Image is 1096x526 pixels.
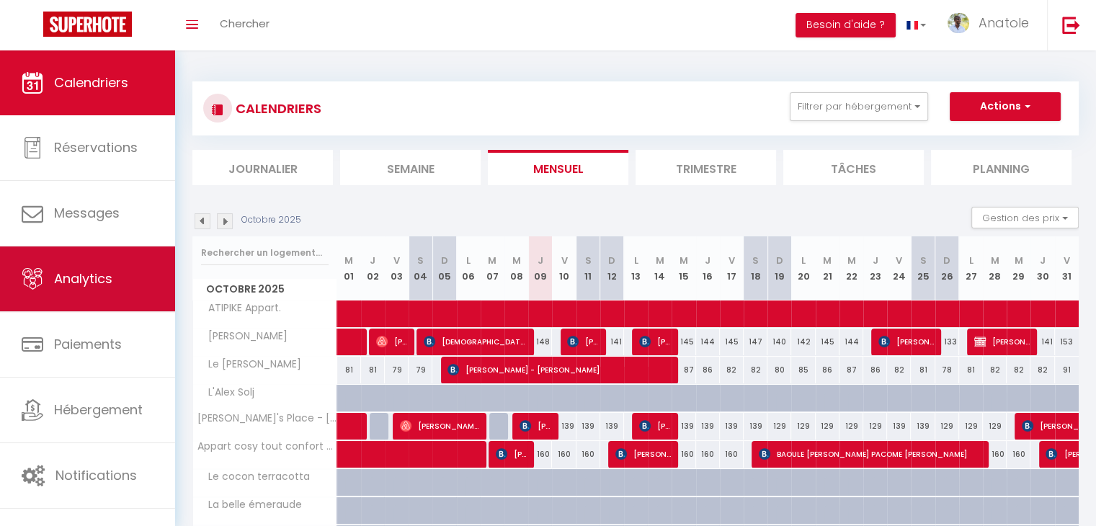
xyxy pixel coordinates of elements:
button: Besoin d'aide ? [796,13,896,37]
abbr: M [823,254,832,267]
div: 139 [672,413,695,440]
span: Le cocon terracotta [195,469,313,485]
div: 139 [696,413,720,440]
th: 23 [863,236,887,300]
span: Calendriers [54,73,128,92]
abbr: M [847,254,855,267]
abbr: M [1015,254,1023,267]
abbr: D [441,254,448,267]
div: 91 [1055,357,1079,383]
abbr: V [393,254,400,267]
div: 141 [1030,329,1054,355]
th: 03 [385,236,409,300]
abbr: L [968,254,973,267]
div: 142 [791,329,815,355]
span: Notifications [55,466,137,484]
div: 81 [911,357,935,383]
div: 145 [720,329,744,355]
th: 30 [1030,236,1054,300]
div: 139 [911,413,935,440]
img: ... [948,13,969,33]
div: 160 [552,441,576,468]
div: 85 [791,357,815,383]
abbr: D [776,254,783,267]
p: Octobre 2025 [241,213,301,227]
div: 139 [720,413,744,440]
span: [PERSON_NAME] [974,328,1030,355]
div: 81 [337,357,361,383]
abbr: L [634,254,638,267]
abbr: M [991,254,999,267]
abbr: J [538,254,543,267]
span: Octobre 2025 [193,279,337,300]
div: 148 [528,329,552,355]
span: Réservations [54,138,138,156]
th: 25 [911,236,935,300]
th: 22 [839,236,863,300]
th: 08 [504,236,528,300]
abbr: V [561,254,567,267]
span: [PERSON_NAME] [496,440,527,468]
span: Le [PERSON_NAME] [195,357,305,373]
div: 160 [696,441,720,468]
li: Planning [931,150,1072,185]
th: 19 [767,236,791,300]
th: 26 [935,236,959,300]
div: 129 [816,413,839,440]
abbr: V [1064,254,1070,267]
img: logout [1062,16,1080,34]
span: [PERSON_NAME] [567,328,599,355]
button: Actions [950,92,1061,121]
div: 145 [816,329,839,355]
abbr: M [656,254,664,267]
abbr: J [370,254,375,267]
abbr: J [873,254,878,267]
th: 29 [1007,236,1030,300]
span: La belle émeraude [195,497,306,513]
th: 18 [744,236,767,300]
li: Tâches [783,150,924,185]
span: Messages [54,204,120,222]
abbr: D [943,254,950,267]
abbr: M [512,254,521,267]
div: 79 [385,357,409,383]
li: Semaine [340,150,481,185]
th: 24 [887,236,911,300]
span: Hébergement [54,401,143,419]
abbr: M [344,254,353,267]
th: 04 [409,236,432,300]
th: 16 [696,236,720,300]
span: Appart cosy tout confort Metro 11 avec parking [195,441,339,452]
div: 160 [983,441,1007,468]
abbr: S [919,254,926,267]
div: 160 [672,441,695,468]
h3: CALENDRIERS [232,92,321,125]
div: 160 [1007,441,1030,468]
th: 20 [791,236,815,300]
th: 11 [576,236,600,300]
span: Chercher [220,16,269,31]
th: 28 [983,236,1007,300]
button: Filtrer par hébergement [790,92,928,121]
div: 82 [720,357,744,383]
abbr: J [1040,254,1046,267]
div: 133 [935,329,959,355]
abbr: V [729,254,735,267]
th: 17 [720,236,744,300]
th: 31 [1055,236,1079,300]
span: [PERSON_NAME] [639,328,671,355]
div: 129 [959,413,983,440]
span: Analytics [54,269,112,287]
div: 129 [983,413,1007,440]
input: Rechercher un logement... [201,240,329,266]
div: 82 [983,357,1007,383]
span: [PERSON_NAME] [639,412,671,440]
button: Gestion des prix [971,207,1079,228]
span: [PERSON_NAME] - [PERSON_NAME] [447,356,669,383]
div: 160 [720,441,744,468]
div: 81 [959,357,983,383]
abbr: V [896,254,902,267]
span: L'Alex Solj [195,385,258,401]
th: 06 [457,236,481,300]
th: 15 [672,236,695,300]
